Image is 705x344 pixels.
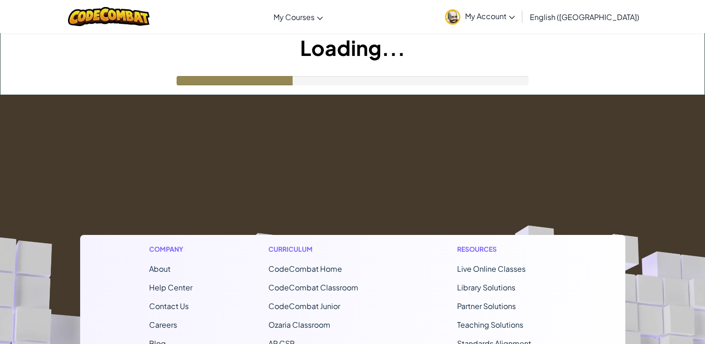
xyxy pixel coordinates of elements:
span: Contact Us [149,301,189,311]
a: Live Online Classes [457,264,526,274]
img: CodeCombat logo [68,7,150,26]
h1: Loading... [0,33,705,62]
a: Help Center [149,282,192,292]
a: English ([GEOGRAPHIC_DATA]) [525,4,644,29]
a: Teaching Solutions [457,320,523,330]
span: English ([GEOGRAPHIC_DATA]) [530,12,639,22]
a: Ozaria Classroom [268,320,330,330]
a: Partner Solutions [457,301,516,311]
span: My Account [465,11,515,21]
a: CodeCombat Junior [268,301,340,311]
span: CodeCombat Home [268,264,342,274]
a: Careers [149,320,177,330]
a: My Courses [269,4,328,29]
h1: Company [149,244,192,254]
h1: Resources [457,244,556,254]
span: My Courses [274,12,315,22]
a: My Account [440,2,520,31]
h1: Curriculum [268,244,381,254]
a: CodeCombat Classroom [268,282,358,292]
a: About [149,264,171,274]
img: avatar [445,9,460,25]
a: Library Solutions [457,282,515,292]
